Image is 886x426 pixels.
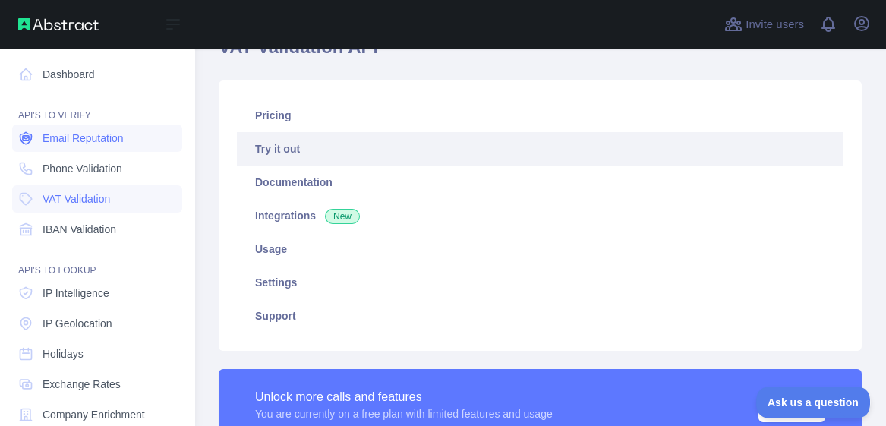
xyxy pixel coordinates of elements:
span: VAT Validation [43,191,110,207]
a: Try it out [237,132,843,166]
a: IP Intelligence [12,279,182,307]
a: Pricing [237,99,843,132]
span: IP Intelligence [43,286,109,301]
span: Phone Validation [43,161,122,176]
span: Exchange Rates [43,377,121,392]
a: Settings [237,266,843,299]
span: Email Reputation [43,131,124,146]
a: Exchange Rates [12,371,182,398]
button: Invite users [721,12,807,36]
a: Holidays [12,340,182,368]
div: API'S TO VERIFY [12,91,182,121]
a: Support [237,299,843,333]
a: Integrations New [237,199,843,232]
h1: VAT Validation API [219,35,862,71]
div: API'S TO LOOKUP [12,246,182,276]
a: Phone Validation [12,155,182,182]
span: Company Enrichment [43,407,145,422]
span: Holidays [43,346,84,361]
a: Email Reputation [12,125,182,152]
div: You are currently on a free plan with limited features and usage [255,406,553,421]
iframe: Toggle Customer Support [756,387,871,418]
a: Usage [237,232,843,266]
div: Unlock more calls and features [255,388,553,406]
a: IBAN Validation [12,216,182,243]
span: Invite users [746,16,804,33]
a: Dashboard [12,61,182,88]
a: VAT Validation [12,185,182,213]
span: New [325,209,360,224]
span: IBAN Validation [43,222,116,237]
span: IP Geolocation [43,316,112,331]
a: Documentation [237,166,843,199]
a: IP Geolocation [12,310,182,337]
img: Abstract API [18,18,99,30]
